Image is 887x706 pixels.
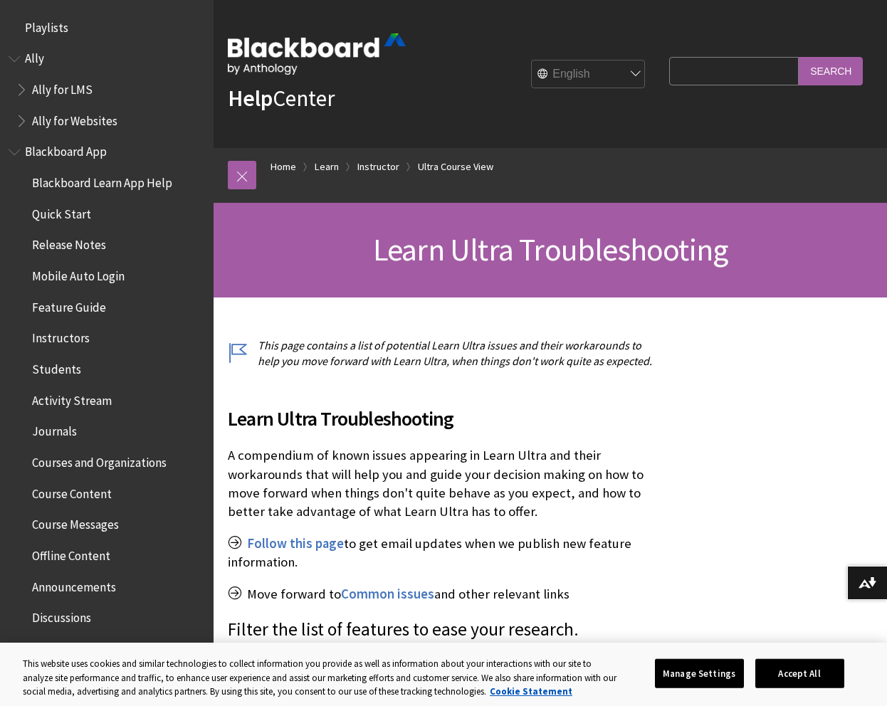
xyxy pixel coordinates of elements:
[32,233,106,253] span: Release Notes
[25,47,44,66] span: Ally
[532,60,646,89] select: Site Language Selector
[32,78,93,97] span: Ally for LMS
[32,420,77,439] span: Journals
[228,33,406,75] img: Blackboard by Anthology
[228,617,662,643] p: Filter the list of features to ease your research.
[228,84,335,112] a: HelpCenter
[32,575,116,594] span: Announcements
[32,637,85,656] span: Due Dates
[799,57,863,85] input: Search
[32,606,91,625] span: Discussions
[25,16,68,35] span: Playlists
[271,158,296,176] a: Home
[23,657,621,699] div: This website uses cookies and similar technologies to collect information you provide as well as ...
[418,158,493,176] a: Ultra Course View
[357,158,399,176] a: Instructor
[32,389,112,408] span: Activity Stream
[228,84,273,112] strong: Help
[32,109,117,128] span: Ally for Websites
[32,513,119,532] span: Course Messages
[755,658,844,688] button: Accept All
[247,535,344,552] a: Follow this page
[32,295,106,315] span: Feature Guide
[32,264,125,283] span: Mobile Auto Login
[373,230,728,269] span: Learn Ultra Troubleshooting
[315,158,339,176] a: Learn
[228,337,662,369] p: This page contains a list of potential Learn Ultra issues and their workarounds to help you move ...
[32,482,112,501] span: Course Content
[25,140,107,159] span: Blackboard App
[32,451,167,470] span: Courses and Organizations
[341,586,434,603] a: Common issues
[32,202,91,221] span: Quick Start
[32,544,110,563] span: Offline Content
[228,585,662,604] p: Move forward to and other relevant links
[9,47,205,133] nav: Book outline for Anthology Ally Help
[228,534,662,571] p: to get email updates when we publish new feature information.
[490,685,572,697] a: More information about your privacy, opens in a new tab
[9,16,205,40] nav: Book outline for Playlists
[655,658,744,688] button: Manage Settings
[32,357,81,376] span: Students
[228,446,662,521] p: A compendium of known issues appearing in Learn Ultra and their workarounds that will help you an...
[32,327,90,346] span: Instructors
[32,171,172,190] span: Blackboard Learn App Help
[228,386,662,433] h2: Learn Ultra Troubleshooting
